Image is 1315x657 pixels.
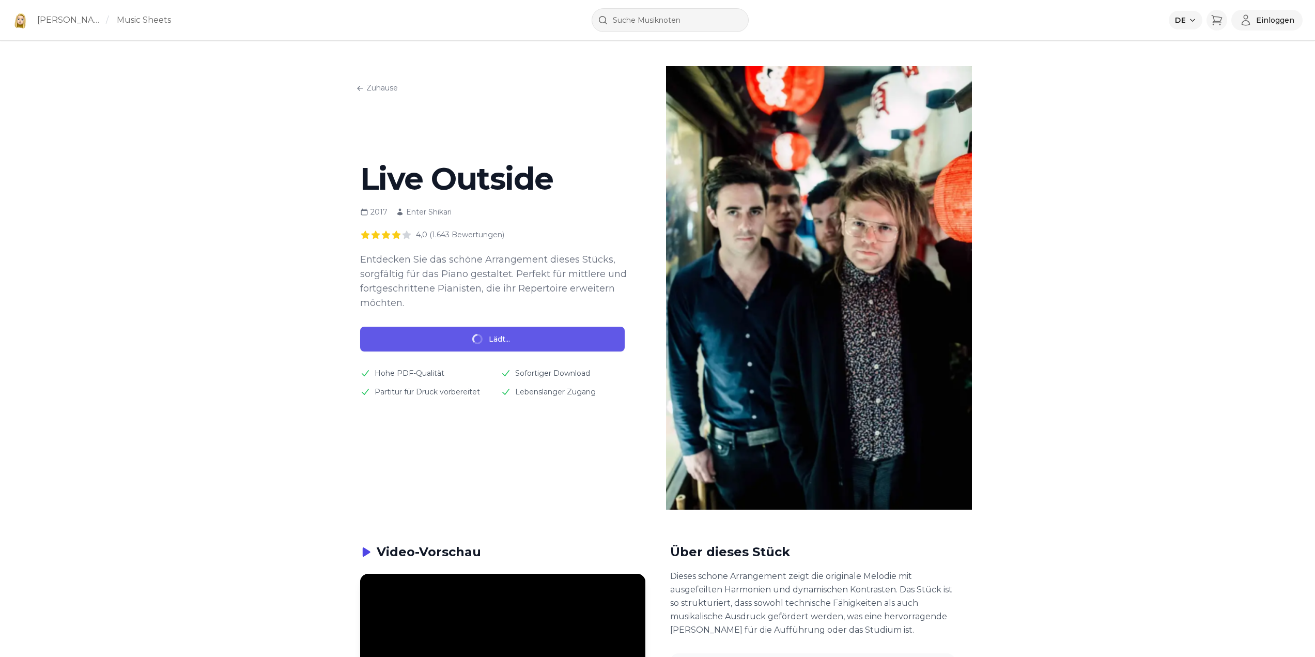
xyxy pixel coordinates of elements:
[515,387,596,397] span: Lebenslanger Zugang
[1231,10,1303,30] button: Einloggen
[360,252,633,310] p: Entdecken Sie das schöne Arrangement dieses Stücks, sorgfältig für das Piano gestaltet. Perfekt f...
[360,327,625,352] button: Lädt...
[37,14,102,26] a: [PERSON_NAME]
[375,368,444,378] span: Hohe PDF-Qualität
[117,14,171,26] a: Music Sheets
[670,543,955,561] h2: Über dieses Stück
[360,207,388,217] div: 2017
[1206,10,1227,30] button: Warenkorb
[515,368,590,378] span: Sofortiger Download
[377,543,481,561] h2: Video-Vorschau
[344,66,649,105] nav: Global
[416,230,504,240] p: 4,0 (1.643 Bewertungen)
[353,80,401,96] a: Zuhause
[360,160,553,197] span: Live Outside
[375,387,480,397] span: Partitur für Druck vorbereitet
[1175,15,1186,25] span: DE
[12,12,29,28] img: Kate Maystrova
[1256,15,1294,25] span: Einloggen
[592,8,749,32] input: Suche Musiknoten
[666,66,972,510] img: Live Outside
[106,14,109,26] span: /
[396,207,452,217] div: Enter Shikari
[670,570,955,637] p: Dieses schöne Arrangement zeigt die originale Melodie mit ausgefeilten Harmonien und dynamischen ...
[1169,11,1202,29] button: Select language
